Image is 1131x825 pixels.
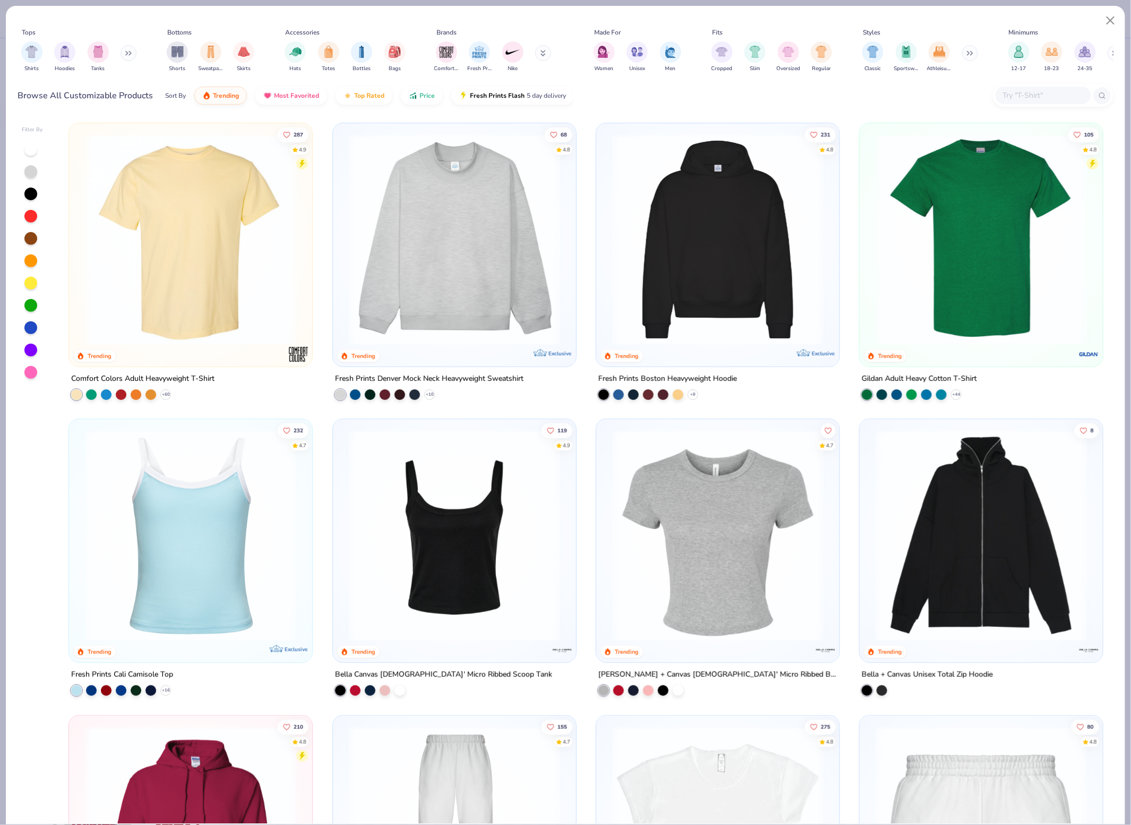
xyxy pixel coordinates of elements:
input: Try "T-Shirt" [1002,89,1084,101]
button: filter button [712,41,733,73]
img: Fresh Prints Image [472,44,487,60]
img: Tanks Image [92,46,104,58]
button: Trending [194,87,247,105]
img: TopRated.gif [344,91,352,100]
div: filter for Oversized [776,41,800,73]
div: Sort By [165,91,186,100]
div: Bella Canvas [DEMOGRAPHIC_DATA]' Micro Ribbed Scoop Tank [335,668,552,682]
div: Comfort Colors Adult Heavyweight T-Shirt [71,372,215,386]
button: filter button [811,41,832,73]
span: Most Favorited [274,91,319,100]
div: 4.7 [562,738,570,746]
button: Like [1068,127,1099,142]
button: filter button [1041,41,1063,73]
img: Totes Image [323,46,335,58]
img: most_fav.gif [263,91,272,100]
img: Athleisure Image [933,46,946,58]
div: Browse All Customizable Products [18,89,153,102]
div: Made For [594,28,621,37]
div: filter for Cropped [712,41,733,73]
div: 4.8 [826,146,834,154]
span: + 60 [162,392,170,398]
span: Athleisure [927,65,952,73]
img: 18-23 Image [1046,46,1058,58]
img: Comfort Colors logo [288,344,310,365]
div: 4.9 [299,146,306,154]
img: Skirts Image [238,46,250,58]
div: 4.8 [1090,738,1097,746]
span: Totes [322,65,335,73]
img: trending.gif [202,91,211,100]
img: Oversized Image [782,46,794,58]
img: Unisex Image [631,46,644,58]
img: 8af284bf-0d00-45ea-9003-ce4b9a3194ad [344,430,565,641]
button: filter button [502,41,524,73]
span: Bags [389,65,401,73]
div: 4.8 [299,738,306,746]
img: Classic Image [867,46,879,58]
div: filter for Regular [811,41,832,73]
div: filter for 18-23 [1041,41,1063,73]
img: Shirts Image [25,46,38,58]
div: filter for Shorts [167,41,188,73]
span: + 9 [690,392,696,398]
span: Trending [213,91,239,100]
img: Slim Image [749,46,761,58]
button: Like [1072,719,1099,734]
span: 210 [294,724,303,729]
button: filter button [744,41,766,73]
button: Like [805,127,836,142]
div: Minimums [1009,28,1039,37]
img: Bella + Canvas logo [552,640,573,661]
button: Fresh Prints Flash5 day delivery [451,87,574,105]
img: Bella + Canvas logo [815,640,836,661]
span: Comfort Colors [434,65,459,73]
div: filter for Hats [285,41,306,73]
span: Hoodies [55,65,75,73]
img: Cropped Image [716,46,728,58]
div: 4.7 [826,442,834,450]
img: 029b8af0-80e6-406f-9fdc-fdf898547912 [80,134,302,345]
span: + 44 [953,392,961,398]
button: filter button [862,41,884,73]
button: Like [1075,423,1099,438]
button: Close [1101,11,1121,31]
div: Bottoms [168,28,192,37]
button: Top Rated [336,87,392,105]
div: Accessories [286,28,320,37]
span: Women [595,65,614,73]
div: filter for Bags [384,41,406,73]
img: Sportswear Image [901,46,912,58]
div: filter for Unisex [627,41,648,73]
button: filter button [167,41,188,73]
button: filter button [384,41,406,73]
button: filter button [285,41,306,73]
div: 4.8 [826,738,834,746]
button: filter button [894,41,919,73]
div: filter for 24-35 [1075,41,1096,73]
span: Fresh Prints [467,65,492,73]
button: filter button [318,41,339,73]
span: 5 day delivery [527,90,566,102]
div: 4.9 [562,442,570,450]
span: 18-23 [1044,65,1059,73]
span: Slim [750,65,760,73]
div: Fresh Prints Boston Heavyweight Hoodie [598,372,737,386]
button: filter button [21,41,42,73]
div: [PERSON_NAME] + Canvas [DEMOGRAPHIC_DATA]' Micro Ribbed Baby Tee [598,668,837,682]
span: Regular [812,65,831,73]
div: filter for Bottles [351,41,372,73]
span: Shirts [24,65,39,73]
div: Gildan Adult Heavy Cotton T-Shirt [862,372,977,386]
div: Brands [436,28,457,37]
div: Fresh Prints Cali Camisole Top [71,668,173,682]
button: Like [821,423,836,438]
div: 4.7 [299,442,306,450]
span: Shorts [169,65,186,73]
span: Fresh Prints Flash [470,91,525,100]
div: Styles [863,28,881,37]
span: Unisex [629,65,645,73]
div: 4.8 [562,146,570,154]
img: Bella + Canvas logo [1078,640,1100,661]
img: flash.gif [459,91,468,100]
